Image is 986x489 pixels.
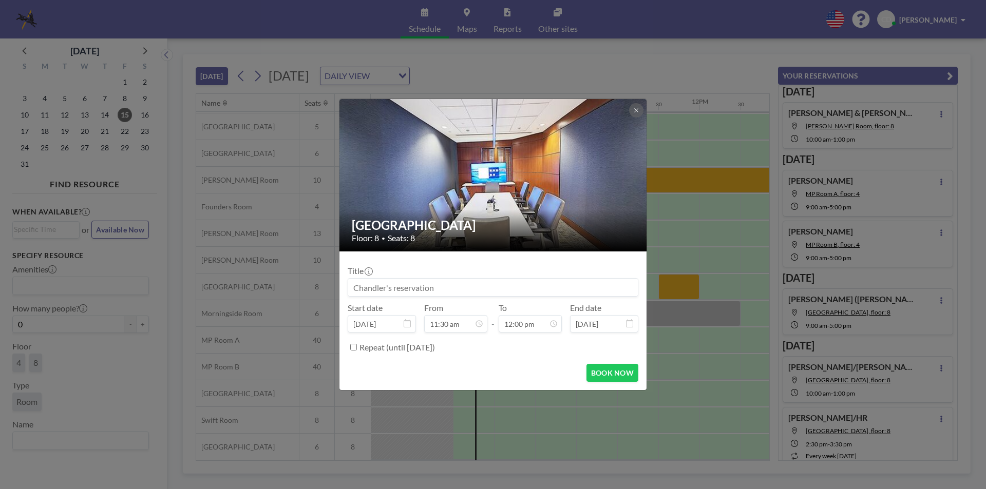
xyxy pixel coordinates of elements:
[352,233,379,243] span: Floor: 8
[491,306,495,329] span: -
[348,279,638,296] input: Chandler's reservation
[499,303,507,313] label: To
[348,266,372,276] label: Title
[339,60,648,291] img: 537.jpg
[348,303,383,313] label: Start date
[359,342,435,353] label: Repeat (until [DATE])
[352,218,635,233] h2: [GEOGRAPHIC_DATA]
[424,303,443,313] label: From
[570,303,601,313] label: End date
[586,364,638,382] button: BOOK NOW
[388,233,415,243] span: Seats: 8
[382,234,385,242] span: •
